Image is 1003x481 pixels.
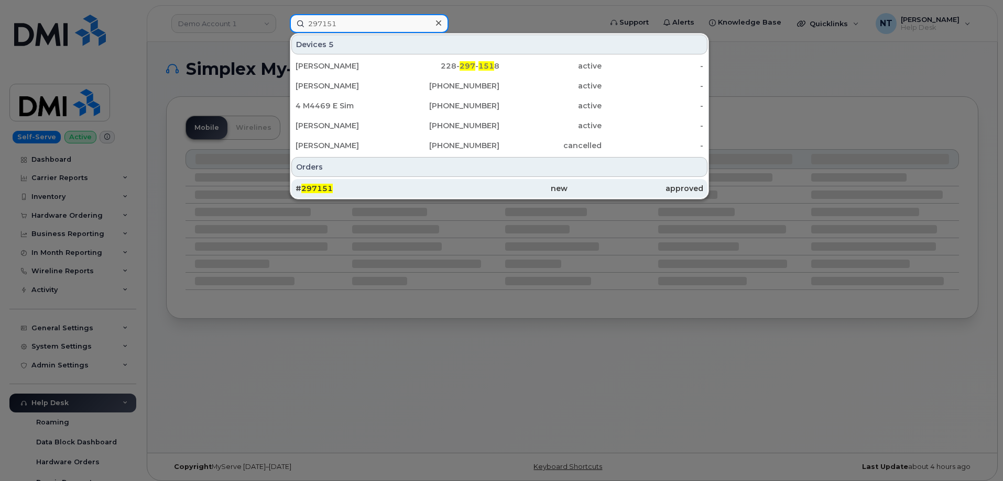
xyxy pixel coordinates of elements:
div: Devices [291,35,707,54]
a: [PERSON_NAME][PHONE_NUMBER]cancelled- [291,136,707,155]
div: approved [568,183,703,194]
div: - [602,81,704,91]
div: active [499,120,602,131]
div: - [602,120,704,131]
div: - [602,140,704,151]
span: 297151 [301,184,333,193]
a: #297151newapproved [291,179,707,198]
div: 228- - 8 [398,61,500,71]
div: [PERSON_NAME] [296,61,398,71]
div: - [602,100,704,111]
div: Orders [291,157,707,177]
div: # [296,183,431,194]
div: - [602,61,704,71]
a: 4 M4469 E Sim[PHONE_NUMBER]active- [291,96,707,115]
div: new [431,183,567,194]
span: 5 [329,39,334,50]
div: [PERSON_NAME] [296,81,398,91]
div: active [499,81,602,91]
a: [PERSON_NAME][PHONE_NUMBER]active- [291,116,707,135]
div: [PHONE_NUMBER] [398,81,500,91]
a: [PERSON_NAME]228-297-1518active- [291,57,707,75]
div: [PHONE_NUMBER] [398,140,500,151]
div: [PHONE_NUMBER] [398,120,500,131]
div: cancelled [499,140,602,151]
div: active [499,61,602,71]
div: [PERSON_NAME] [296,120,398,131]
div: [PERSON_NAME] [296,140,398,151]
a: [PERSON_NAME][PHONE_NUMBER]active- [291,76,707,95]
span: 151 [478,61,494,71]
div: 4 M4469 E Sim [296,100,398,111]
div: [PHONE_NUMBER] [398,100,500,111]
span: 297 [460,61,475,71]
div: active [499,100,602,111]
